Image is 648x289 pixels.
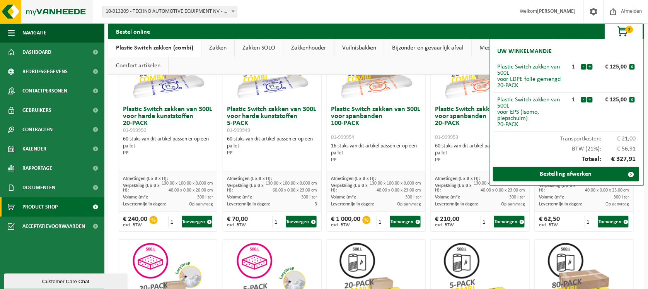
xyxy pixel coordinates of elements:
[584,216,597,227] input: 1
[537,9,576,14] strong: [PERSON_NAME]
[162,181,213,186] span: 130.00 x 100.00 x 0.000 cm
[273,188,317,193] span: 60.00 x 0.00 x 23.00 cm
[493,167,639,181] a: Bestelling afwerken
[123,183,160,193] span: Verpakking (L x B x H):
[123,150,213,157] div: PP
[435,183,472,193] span: Verpakking (L x B x H):
[384,39,471,57] a: Bijzonder en gevaarlijk afval
[435,106,525,141] h3: Plastic Switch zakken van 300L voor spanbanden 20-PACK
[370,181,421,186] span: 130.00 x 100.00 x 0.000 cm
[22,139,46,159] span: Kalender
[331,106,421,141] h3: Plastic Switch zakken van 300L voor spanbanden 100-PACK
[331,202,374,207] span: Levertermijn in dagen:
[494,216,525,227] button: Toevoegen
[315,202,317,207] span: 3
[595,64,629,70] div: € 125,00
[227,106,317,134] h3: Plastic Switch zakken van 300L voor harde kunststoffen 5-PACK
[102,6,237,17] span: 10-913209 - TECHNO AUTOMOTIVE EQUIPMENT NV - ZELLIK
[331,223,360,227] span: excl. BTW
[581,97,587,103] button: -
[169,188,213,193] span: 40.00 x 0.00 x 20.00 cm
[501,202,525,207] span: Op aanvraag
[334,39,384,57] a: Vuilnisbakken
[397,202,421,207] span: Op aanvraag
[182,216,213,227] button: Toevoegen
[235,39,283,57] a: Zakken SOLO
[266,181,317,186] span: 130.00 x 100.00 x 0.000 cm
[108,24,158,39] h2: Bestel online
[22,23,46,43] span: Navigatie
[22,43,51,62] span: Dashboard
[474,181,525,186] span: 130.00 x 100.00 x 0.000 cm
[494,132,640,142] div: Transportkosten:
[626,26,633,33] span: 2
[587,64,593,70] button: +
[498,97,567,128] div: Plastic Switch zakken van 500L voor EPS (isomo, piepschuim) 20-PACK
[123,176,168,181] span: Afmetingen (L x B x H):
[629,64,635,70] button: x
[390,216,421,227] button: Toevoegen
[605,24,643,39] button: 2
[494,152,640,167] div: Totaal:
[435,157,525,164] div: PP
[123,202,166,207] span: Levertermijn in dagen:
[605,202,629,207] span: Op aanvraag
[283,39,334,57] a: Zakkenhouder
[539,195,564,200] span: Volume (m³):
[286,216,317,227] button: Toevoegen
[629,97,635,103] button: x
[102,6,237,17] span: 10-913209 - TECHNO AUTOMOTIVE EQUIPMENT NV - ZELLIK
[123,106,213,134] h3: Plastic Switch zakken van 300L voor harde kunststoffen 20-PACK
[168,216,181,227] input: 1
[614,195,629,200] span: 300 liter
[22,120,53,139] span: Contracten
[567,64,581,70] div: 1
[331,216,360,227] div: € 1 000,00
[123,216,147,227] div: € 240,00
[602,156,636,163] span: € 327,91
[435,176,480,181] span: Afmetingen (L x B x H):
[22,217,85,236] span: Acceptatievoorwaarden
[201,39,234,57] a: Zakken
[567,97,581,103] div: 1
[189,202,213,207] span: Op aanvraag
[331,143,421,164] div: 16 stuks van dit artikel passen er op een pallet
[197,195,213,200] span: 300 liter
[227,195,252,200] span: Volume (m³):
[123,223,147,227] span: excl. BTW
[494,43,556,60] h2: Uw winkelmandje
[435,202,478,207] span: Levertermijn in dagen:
[123,136,213,157] div: 60 stuks van dit artikel passen er op een pallet
[227,183,264,193] span: Verpakking (L x B x H):
[227,223,248,227] span: excl. BTW
[472,39,508,57] a: Medisch
[227,216,248,227] div: € 70,00
[494,142,640,152] div: BTW (21%):
[510,195,525,200] span: 300 liter
[4,272,129,289] iframe: chat widget
[22,178,55,197] span: Documenten
[598,216,629,227] button: Toevoegen
[585,188,629,193] span: 40.00 x 0.00 x 23.00 cm
[227,202,270,207] span: Levertermijn in dagen:
[331,195,356,200] span: Volume (m³):
[227,150,317,157] div: PP
[435,135,458,140] span: 01-999953
[22,197,58,217] span: Product Shop
[481,188,525,193] span: 40.00 x 0.00 x 23.00 cm
[602,146,636,152] span: € 56,91
[108,57,168,75] a: Comfort artikelen
[22,101,51,120] span: Gebruikers
[331,176,376,181] span: Afmetingen (L x B x H):
[376,216,389,227] input: 1
[480,216,493,227] input: 1
[435,143,525,164] div: 60 stuks van dit artikel passen er op een pallet
[227,136,317,157] div: 60 stuks van dit artikel passen er op een pallet
[108,39,201,57] a: Plastic Switch zakken (combi)
[539,223,560,227] span: excl. BTW
[22,159,52,178] span: Rapportage
[595,97,629,103] div: € 125,00
[331,183,368,193] span: Verpakking (L x B x H):
[406,195,421,200] span: 300 liter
